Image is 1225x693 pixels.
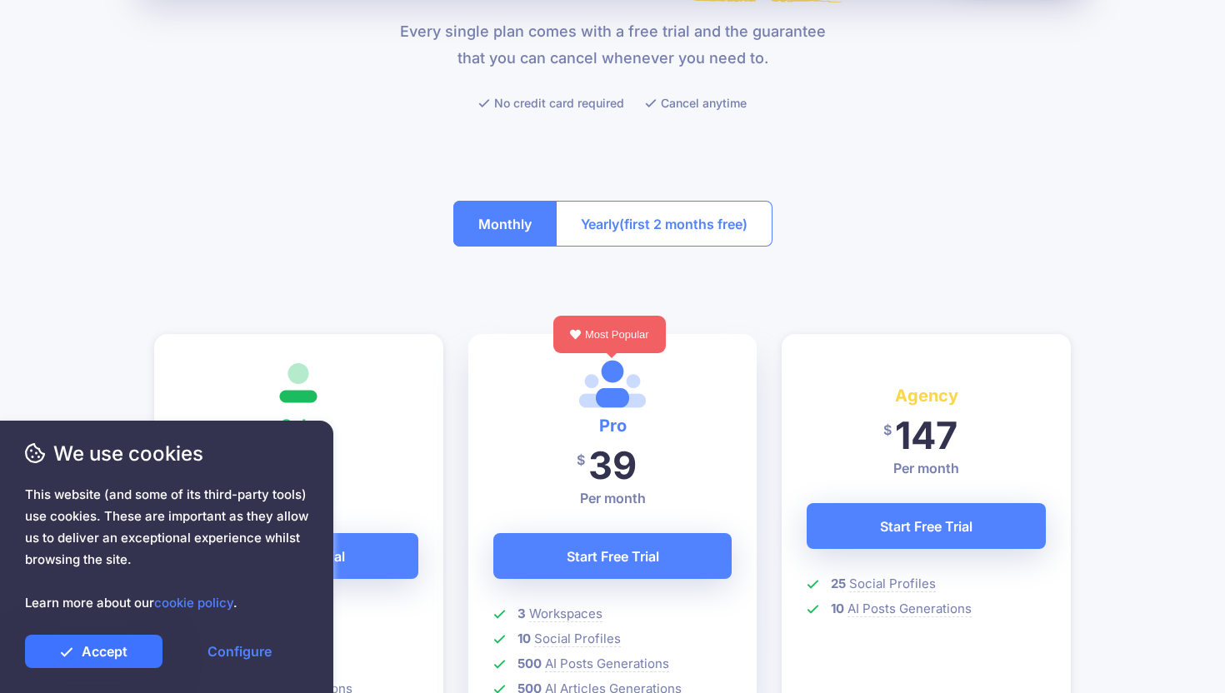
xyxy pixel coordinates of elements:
a: Accept [25,635,162,668]
span: This website (and some of its third-party tools) use cookies. These are important as they allow u... [25,484,308,614]
span: 147 [895,412,957,458]
button: Monthly [453,201,557,247]
span: Social Profiles [534,631,621,647]
b: 10 [517,631,531,646]
li: Cancel anytime [645,92,747,113]
b: 3 [517,606,526,621]
span: AI Posts Generations [847,601,972,617]
h4: Solo [179,412,418,439]
p: Every single plan comes with a free trial and the guarantee that you can cancel whenever you need... [390,18,836,72]
a: Start Free Trial [493,533,732,579]
h4: Agency [807,382,1046,409]
p: Per month [493,488,732,508]
span: We use cookies [25,439,308,468]
p: Per month [807,458,1046,478]
h4: Pro [493,412,732,439]
span: $ [577,441,585,479]
a: Configure [171,635,308,668]
span: 39 [588,442,637,488]
b: 25 [831,576,846,591]
span: Workspaces [529,606,602,622]
a: cookie policy [154,595,233,611]
button: Yearly(first 2 months free) [556,201,772,247]
div: Most Popular [553,316,666,353]
span: $ [883,411,892,449]
span: AI Posts Generations [545,656,669,672]
li: No credit card required [478,92,624,113]
a: Start Free Trial [807,503,1046,549]
b: 10 [831,601,844,616]
b: 500 [517,656,542,671]
span: (first 2 months free) [619,211,747,237]
span: Social Profiles [849,576,936,592]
